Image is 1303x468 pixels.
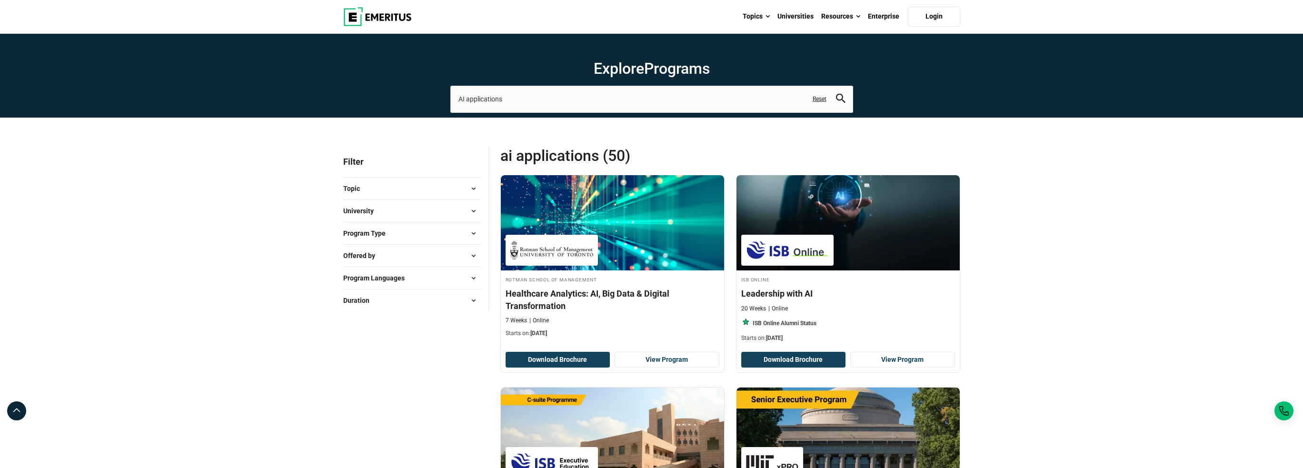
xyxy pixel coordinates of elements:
[736,175,960,347] a: AI and Machine Learning Course by ISB Online - September 30, 2025 ISB Online ISB Online Leadershi...
[836,96,845,105] a: search
[741,352,846,368] button: Download Brochure
[850,352,955,368] a: View Program
[500,146,730,165] span: AI applications (50)
[506,275,719,283] h4: Rotman School of Management
[741,334,955,342] p: Starts on:
[343,183,368,194] span: Topic
[343,295,377,306] span: Duration
[766,335,783,341] span: [DATE]
[450,59,853,78] h1: Explore
[644,60,710,78] span: Programs
[501,175,724,270] img: Healthcare Analytics: AI, Big Data & Digital Transformation | Online Data Science and Analytics C...
[746,239,829,261] img: ISB Online
[343,204,481,218] button: University
[343,250,383,261] span: Offered by
[908,7,960,27] a: Login
[768,305,788,313] p: Online
[615,352,719,368] a: View Program
[343,271,481,285] button: Program Languages
[506,317,527,325] p: 7 Weeks
[530,330,547,337] span: [DATE]
[501,175,724,342] a: Data Science and Analytics Course by Rotman School of Management - March 19, 2026 Rotman School o...
[836,94,845,105] button: search
[741,275,955,283] h4: ISB Online
[741,305,766,313] p: 20 Weeks
[343,206,381,216] span: University
[343,273,412,283] span: Program Languages
[741,288,955,299] h4: Leadership with AI
[343,249,481,263] button: Offered by
[343,146,481,177] p: Filter
[506,329,719,338] p: Starts on:
[450,86,853,112] input: search-page
[529,317,549,325] p: Online
[736,175,960,270] img: Leadership with AI | Online AI and Machine Learning Course
[343,181,481,196] button: Topic
[753,319,816,328] p: ISB Online Alumni Status
[813,95,826,103] a: Reset search
[510,239,593,261] img: Rotman School of Management
[506,352,610,368] button: Download Brochure
[506,288,719,311] h4: Healthcare Analytics: AI, Big Data & Digital Transformation
[343,228,393,239] span: Program Type
[343,226,481,240] button: Program Type
[343,293,481,308] button: Duration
